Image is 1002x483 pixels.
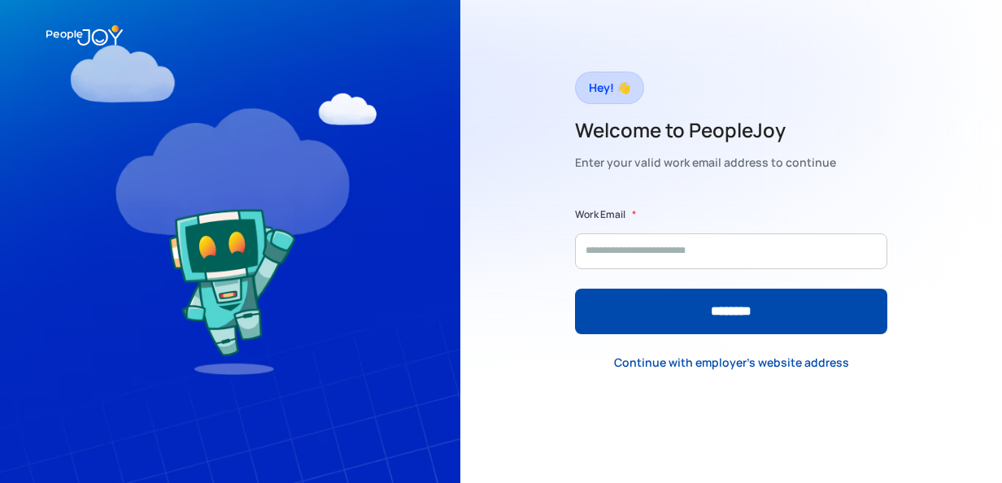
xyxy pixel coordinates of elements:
a: Continue with employer's website address [601,346,862,380]
label: Work Email [575,207,625,223]
div: Continue with employer's website address [614,355,849,371]
div: Enter your valid work email address to continue [575,151,836,174]
div: Hey! 👋 [589,76,630,99]
h2: Welcome to PeopleJoy [575,117,836,143]
form: Form [575,207,887,334]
